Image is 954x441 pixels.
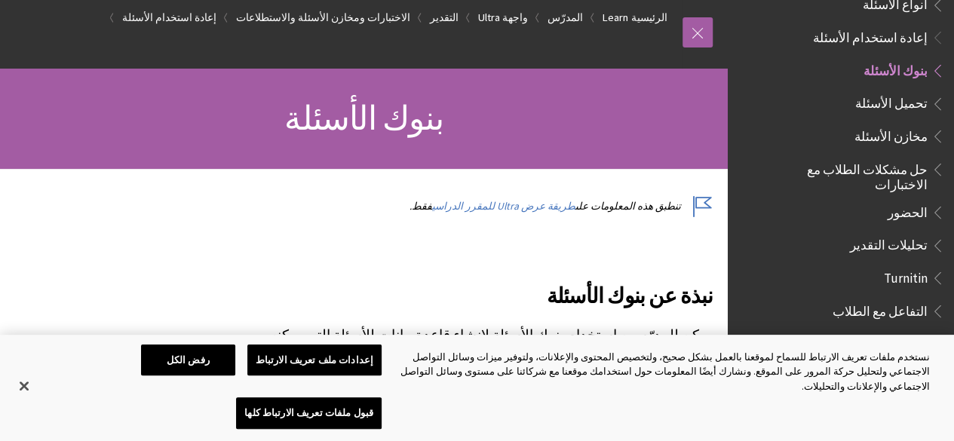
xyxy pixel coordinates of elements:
span: Turnitin [884,265,928,286]
a: Learn [603,8,628,27]
span: حل مشكلات الطلاب مع الاختبارات [776,157,928,192]
a: المدرّس [548,8,583,27]
a: الاختبارات ومخازن الأسئلة والاستطلاعات [236,8,410,27]
a: واجهة Ultra [478,8,528,27]
span: بنوك الأسئلة [864,58,928,78]
p: تنطبق هذه المعلومات على فقط. [238,199,713,213]
span: تحليلات التقدير [850,233,928,253]
span: إعادة استخدام الأسئلة [813,25,928,45]
button: إعدادات ملف تعريف الارتباط [247,345,382,376]
a: طريقة عرض Ultra للمقرر الدراسي [432,200,575,213]
p: يمكن للمدرّسين استخدام بنوك الأسئلة لإنشاء قاعدة بيانات للأسئلة التي يمكنهم إعادة استخدامها في تق... [238,326,713,424]
span: تحميل الأسئلة [855,91,928,112]
span: الحضور [888,200,928,220]
button: قبول ملفات تعريف الارتباط كلها [236,397,382,429]
button: إغلاق [8,369,41,403]
button: رفض الكل [141,345,235,376]
a: إعادة استخدام الأسئلة [122,8,216,27]
a: الرئيسية [631,8,667,27]
a: التقدير [430,8,459,27]
div: نستخدم ملفات تعريف الارتباط للسماح لموقعنا بالعمل بشكل صحيح، ولتخصيص المحتوى والإعلانات، ولتوفير ... [382,350,930,394]
span: بنوك الأسئلة [284,97,443,139]
span: التفاعل مع الطلاب [833,299,928,319]
h2: نبذة عن بنوك الأسئلة [238,262,713,311]
span: مخازن الأسئلة [854,124,928,144]
span: تتبع الأداء [880,332,928,352]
